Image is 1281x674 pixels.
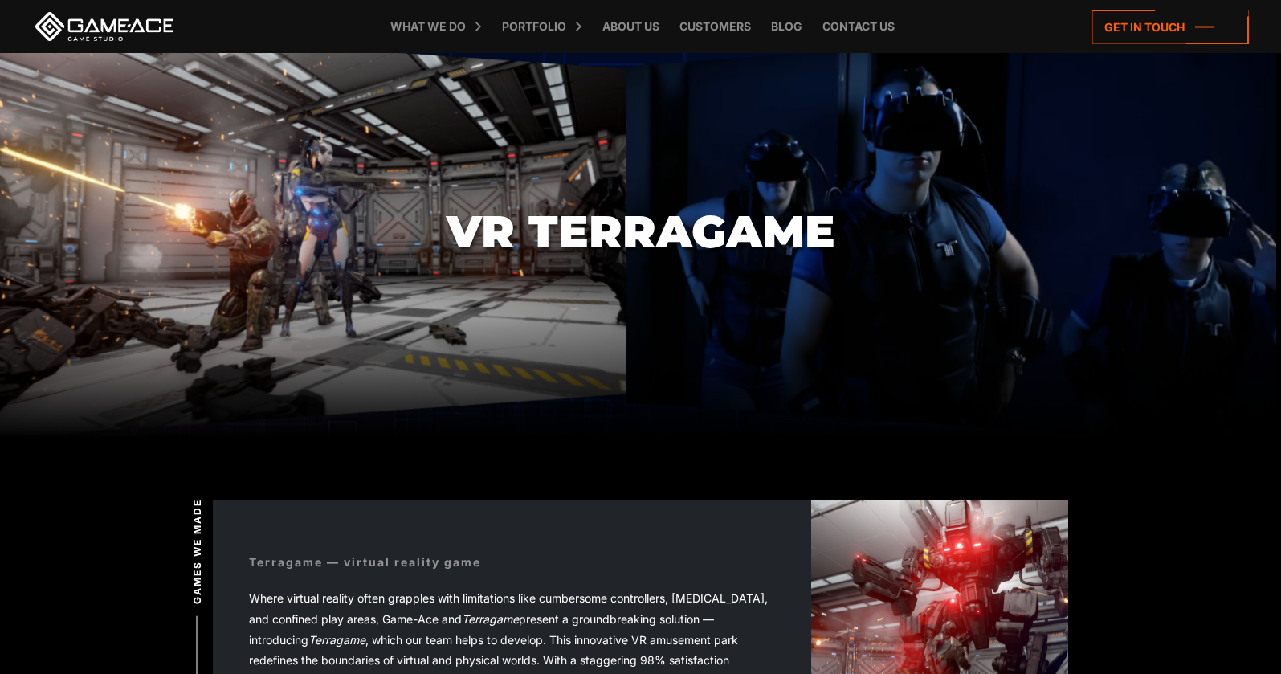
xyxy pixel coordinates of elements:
[1092,10,1249,44] a: Get in touch
[249,553,481,570] div: Terragame — virtual reality game
[462,612,519,626] em: Terragame
[190,499,205,604] span: Games we made
[447,207,835,256] h1: VR Terragame
[308,633,365,647] em: Terragame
